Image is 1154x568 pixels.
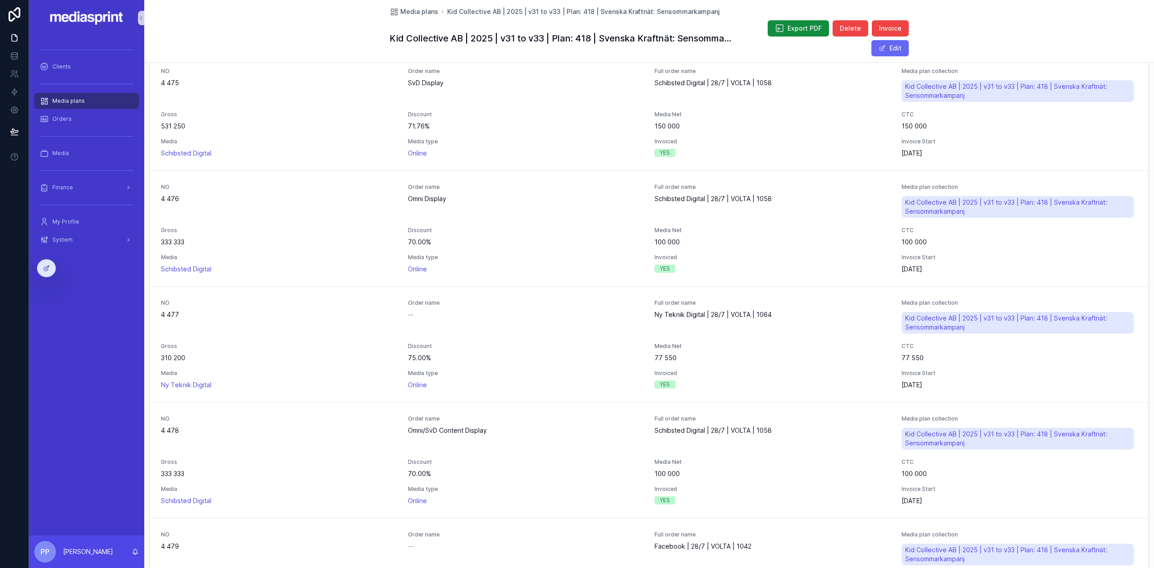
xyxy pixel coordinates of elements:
[161,149,211,158] a: Schibsted Digital
[52,184,73,191] span: Finance
[408,426,644,435] span: Omni/SvD Content Display
[655,68,891,75] span: Full order name
[34,145,139,161] a: Media
[655,353,891,362] span: 77 550
[161,426,397,435] span: 4 478
[768,20,829,37] button: Export PDF
[902,138,1138,145] span: Invoice Start
[29,36,144,260] div: scrollable content
[408,458,644,466] span: Discount
[161,469,397,478] span: 333 333
[655,227,891,234] span: Media Net
[52,218,79,225] span: My Profile
[902,183,1138,191] span: Media plan collection
[902,149,1138,158] span: [DATE]
[879,24,902,33] span: Invoice
[905,430,1131,448] span: Kid Collective AB | 2025 | v31 to v33 | Plan: 418 | Svenska Kraftnät: Sensommarkampanj
[902,486,1138,493] span: Invoice Start
[161,496,211,505] span: Schibsted Digital
[408,370,644,377] span: Media type
[389,7,438,16] a: Media plans
[902,353,1138,362] span: 77 550
[655,458,891,466] span: Media Net
[408,138,644,145] span: Media type
[655,194,891,203] span: Schibsted Digital | 28/7 | VOLTA | 1058
[408,542,413,551] span: --
[408,486,644,493] span: Media type
[902,238,1138,247] span: 100 000
[52,150,69,157] span: Media
[50,11,124,25] img: App logo
[161,415,397,422] span: NO
[408,343,644,350] span: Discount
[655,138,891,145] span: Invoiced
[408,78,644,87] span: SvD Display
[660,380,670,389] div: YES
[902,265,1138,274] span: [DATE]
[34,59,139,75] a: Clients
[902,544,1134,565] a: Kid Collective AB | 2025 | v31 to v33 | Plan: 418 | Svenska Kraftnät: Sensommarkampanj
[408,194,644,203] span: Omni Display
[161,265,211,274] a: Schibsted Digital
[655,469,891,478] span: 100 000
[161,486,397,493] span: Media
[902,111,1138,118] span: CTC
[655,426,891,435] span: Schibsted Digital | 28/7 | VOLTA | 1058
[902,458,1138,466] span: CTC
[161,254,397,261] span: Media
[408,415,644,422] span: Order name
[408,380,427,389] a: Online
[52,236,73,243] span: System
[150,55,1148,170] a: NO4 475Order nameSvD DisplayFull order nameSchibsted Digital | 28/7 | VOLTA | 1058Media plan coll...
[52,97,85,105] span: Media plans
[408,227,644,234] span: Discount
[408,122,644,131] span: 71.76%
[655,542,891,551] span: Facebook | 28/7 | VOLTA | 1042
[34,179,139,196] a: Finance
[161,138,397,145] span: Media
[161,238,397,247] span: 333 333
[161,370,397,377] span: Media
[408,496,427,505] span: Online
[34,214,139,230] a: My Profile
[655,531,891,538] span: Full order name
[788,24,822,33] span: Export PDF
[902,312,1134,334] a: Kid Collective AB | 2025 | v31 to v33 | Plan: 418 | Svenska Kraftnät: Sensommarkampanj
[389,32,734,45] h1: Kid Collective AB | 2025 | v31 to v33 | Plan: 418 | Svenska Kraftnät: Sensommarkampanj
[161,183,397,191] span: NO
[161,458,397,466] span: Gross
[34,111,139,127] a: Orders
[408,111,644,118] span: Discount
[1,43,17,60] iframe: Spotlight
[655,78,891,87] span: Schibsted Digital | 28/7 | VOLTA | 1058
[41,546,50,557] span: PP
[655,122,891,131] span: 150 000
[833,20,868,37] button: Delete
[150,286,1148,402] a: NO4 477Order name--Full order nameNy Teknik Digital | 28/7 | VOLTA | 1064Media plan collectionKid...
[660,265,670,273] div: YES
[150,170,1148,286] a: NO4 476Order nameOmni DisplayFull order nameSchibsted Digital | 28/7 | VOLTA | 1058Media plan col...
[150,402,1148,518] a: NO4 478Order nameOmni/SvD Content DisplayFull order nameSchibsted Digital | 28/7 | VOLTA | 1058Me...
[902,343,1138,350] span: CTC
[161,299,397,307] span: NO
[905,314,1131,332] span: Kid Collective AB | 2025 | v31 to v33 | Plan: 418 | Svenska Kraftnät: Sensommarkampanj
[34,232,139,248] a: System
[161,380,211,389] a: Ny Teknik Digital
[902,68,1138,75] span: Media plan collection
[408,183,644,191] span: Order name
[34,93,139,109] a: Media plans
[408,149,427,158] a: Online
[408,310,413,319] span: --
[408,238,644,247] span: 70.00%
[902,380,1138,389] span: [DATE]
[902,196,1134,218] a: Kid Collective AB | 2025 | v31 to v33 | Plan: 418 | Svenska Kraftnät: Sensommarkampanj
[408,265,427,274] a: Online
[655,111,891,118] span: Media Net
[902,227,1138,234] span: CTC
[655,370,891,377] span: Invoiced
[161,111,397,118] span: Gross
[161,227,397,234] span: Gross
